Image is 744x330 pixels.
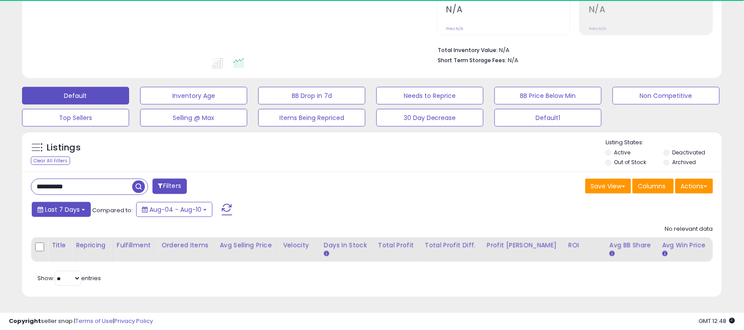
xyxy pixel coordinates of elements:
div: Repricing [76,241,109,250]
button: Inventory Age [140,87,247,105]
div: No relevant data [665,225,713,233]
span: Compared to: [92,206,133,214]
small: Days In Stock. [324,250,329,258]
div: Total Profit [378,241,417,250]
div: Fulfillment [117,241,154,250]
button: Columns [632,179,674,194]
label: Active [614,149,631,156]
span: Columns [638,182,666,191]
h5: Listings [47,142,81,154]
p: Listing States: [606,139,722,147]
button: 30 Day Decrease [376,109,484,127]
button: Non Competitive [613,87,720,105]
a: Terms of Use [75,317,113,325]
div: ROI [569,241,602,250]
button: BB Drop in 7d [258,87,365,105]
button: Default [22,87,129,105]
span: 2025-08-18 12:48 GMT [699,317,735,325]
label: Deactivated [673,149,706,156]
span: Last 7 Days [45,205,80,214]
button: Filters [153,179,187,194]
span: Show: entries [37,274,101,282]
small: Avg Win Price. [662,250,667,258]
div: Avg Win Price [662,241,709,250]
button: Actions [675,179,713,194]
div: Avg BB Share [610,241,655,250]
div: Clear All Filters [31,157,70,165]
button: Aug-04 - Aug-10 [136,202,212,217]
div: Profit [PERSON_NAME] [487,241,561,250]
button: Selling @ Max [140,109,247,127]
button: Needs to Reprice [376,87,484,105]
div: seller snap | | [9,317,153,326]
div: Days In Stock [324,241,371,250]
div: Avg Selling Price [219,241,275,250]
label: Out of Stock [614,158,647,166]
div: Velocity [283,241,316,250]
button: Last 7 Days [32,202,91,217]
a: Privacy Policy [114,317,153,325]
button: Top Sellers [22,109,129,127]
div: Title [52,241,68,250]
button: Save View [585,179,631,194]
label: Archived [673,158,696,166]
button: BB Price Below Min [495,87,602,105]
span: Aug-04 - Aug-10 [149,205,201,214]
div: Ordered Items [161,241,212,250]
button: Items Being Repriced [258,109,365,127]
small: Avg BB Share. [610,250,615,258]
strong: Copyright [9,317,41,325]
div: Total Profit Diff. [425,241,480,250]
button: Default1 [495,109,602,127]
